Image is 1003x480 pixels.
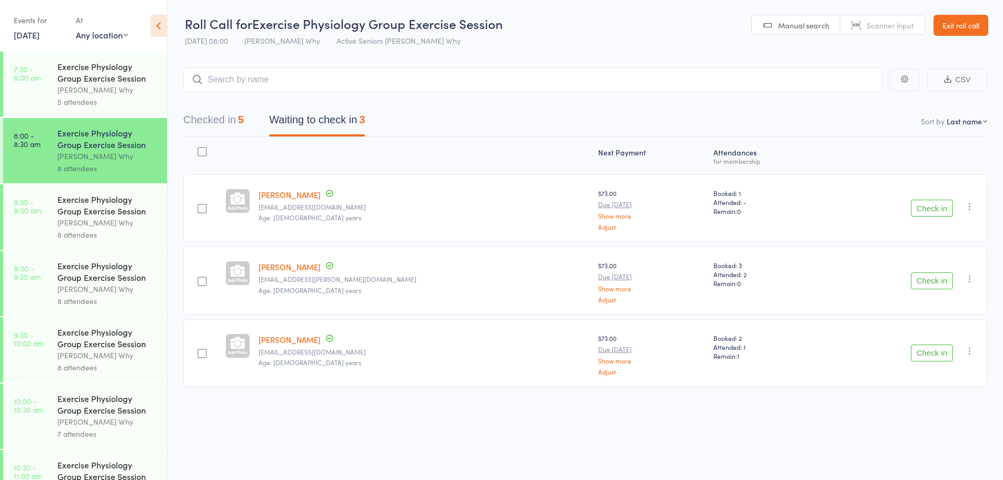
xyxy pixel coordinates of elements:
[57,217,158,229] div: [PERSON_NAME] Why
[713,261,818,270] span: Booked: 3
[57,295,158,307] div: 8 attendees
[3,317,167,383] a: 9:30 -10:00 amExercise Physiology Group Exercise Session[PERSON_NAME] Why8 attendees
[598,285,705,292] a: Show more
[185,15,252,32] span: Roll Call for
[57,193,158,217] div: Exercise Physiology Group Exercise Session
[259,276,590,283] small: sheilatrett@axt.com.au
[911,345,953,361] button: Check in
[259,213,361,222] span: Age: [DEMOGRAPHIC_DATA] years
[57,260,158,283] div: Exercise Physiology Group Exercise Session
[709,142,822,170] div: Atten­dances
[911,272,953,289] button: Check in
[911,200,953,217] button: Check in
[259,358,361,367] span: Age: [DEMOGRAPHIC_DATA] years
[238,114,244,125] div: 5
[14,131,41,148] time: 8:00 - 8:30 am
[57,428,158,440] div: 7 attendees
[598,273,705,280] small: Due [DATE]
[947,116,982,126] div: Last name
[737,351,739,360] span: 1
[359,114,365,125] div: 3
[713,270,818,279] span: Attended: 2
[57,416,158,428] div: [PERSON_NAME] Why
[259,334,321,345] a: [PERSON_NAME]
[737,279,741,288] span: 0
[14,29,39,41] a: [DATE]
[713,198,818,207] span: Attended: -
[57,127,158,150] div: Exercise Physiology Group Exercise Session
[14,264,41,281] time: 9:00 - 9:30 am
[57,229,158,241] div: 8 attendees
[598,223,705,230] a: Adjust
[598,261,705,302] div: $73.00
[3,52,167,117] a: 7:30 -8:00 amExercise Physiology Group Exercise Session[PERSON_NAME] Why5 attendees
[598,334,705,375] div: $73.00
[244,35,320,46] span: [PERSON_NAME] Why
[934,15,988,36] a: Exit roll call
[252,15,503,32] span: Exercise Physiology Group Exercise Session
[259,261,321,272] a: [PERSON_NAME]
[14,397,43,414] time: 10:00 - 10:30 am
[259,189,321,200] a: [PERSON_NAME]
[3,118,167,183] a: 8:00 -8:30 amExercise Physiology Group Exercise Session[PERSON_NAME] Why8 attendees
[14,198,41,214] time: 8:30 - 9:00 am
[336,35,461,46] span: Active Seniors [PERSON_NAME] Why
[598,212,705,219] a: Show more
[778,20,829,31] span: Manual search
[3,184,167,250] a: 8:30 -9:00 amExercise Physiology Group Exercise Session[PERSON_NAME] Why8 attendees
[737,207,741,215] span: 0
[259,203,590,211] small: mareesprod@hotmail.com
[57,61,158,84] div: Exercise Physiology Group Exercise Session
[185,35,228,46] span: [DATE] 08:00
[76,29,128,41] div: Any location
[76,12,128,29] div: At
[57,349,158,361] div: [PERSON_NAME] Why
[14,12,65,29] div: Events for
[598,368,705,375] a: Adjust
[713,207,818,215] span: Remain:
[713,351,818,360] span: Remain:
[259,348,590,356] small: lynwellens@gmail.com
[259,286,361,295] span: Age: [DEMOGRAPHIC_DATA] years
[183,67,882,92] input: Search by name
[57,393,158,416] div: Exercise Physiology Group Exercise Session
[598,357,705,364] a: Show more
[713,158,818,164] div: for membership
[14,65,41,82] time: 7:30 - 8:00 am
[57,361,158,374] div: 8 attendees
[927,68,987,91] button: CSV
[598,189,705,230] div: $73.00
[713,334,818,342] span: Booked: 2
[57,162,158,174] div: 8 attendees
[57,96,158,108] div: 5 attendees
[183,109,244,136] button: Checked in5
[3,251,167,316] a: 9:00 -9:30 amExercise Physiology Group Exercise Session[PERSON_NAME] Why8 attendees
[598,346,705,353] small: Due [DATE]
[598,296,705,303] a: Adjust
[713,279,818,288] span: Remain:
[57,84,158,96] div: [PERSON_NAME] Why
[57,150,158,162] div: [PERSON_NAME] Why
[269,109,365,136] button: Waiting to check in3
[57,326,158,349] div: Exercise Physiology Group Exercise Session
[3,384,167,449] a: 10:00 -10:30 amExercise Physiology Group Exercise Session[PERSON_NAME] Why7 attendees
[713,342,818,351] span: Attended: 1
[14,463,42,480] time: 10:30 - 11:00 am
[921,116,945,126] label: Sort by
[594,142,709,170] div: Next Payment
[14,330,44,347] time: 9:30 - 10:00 am
[713,189,818,198] span: Booked: 1
[867,20,914,31] span: Scanner input
[57,283,158,295] div: [PERSON_NAME] Why
[598,201,705,208] small: Due [DATE]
